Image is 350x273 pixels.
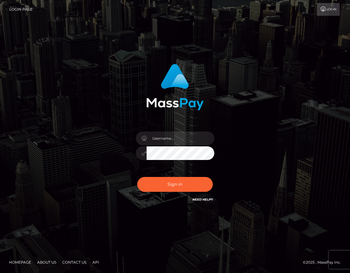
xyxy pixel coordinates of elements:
a: Need Help? [193,198,213,201]
a: Login Page [9,3,33,16]
a: About Us [35,258,59,267]
a: API [90,258,102,267]
input: Username... [147,132,214,145]
a: Homepage [7,258,34,267]
div: © 2025 , MassPay Inc. [303,259,345,266]
a: Contact Us [60,258,89,267]
button: Sign in [137,177,213,192]
img: MassPay Login [146,64,204,110]
a: Login [317,3,340,16]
